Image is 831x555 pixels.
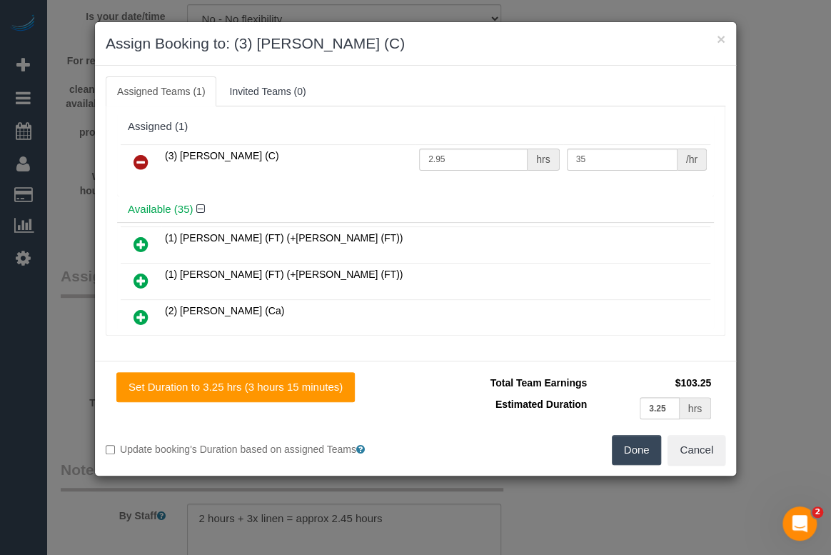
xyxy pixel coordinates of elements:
[218,76,317,106] a: Invited Teams (0)
[165,232,403,244] span: (1) [PERSON_NAME] (FT) (+[PERSON_NAME] (FT))
[106,442,405,456] label: Update booking's Duration based on assigned Teams
[812,506,823,518] span: 2
[165,269,403,280] span: (1) [PERSON_NAME] (FT) (+[PERSON_NAME] (FT))
[106,76,216,106] a: Assigned Teams (1)
[128,121,703,133] div: Assigned (1)
[495,399,587,410] span: Estimated Duration
[782,506,817,541] iframe: Intercom live chat
[128,204,703,216] h4: Available (35)
[590,372,715,394] td: $103.25
[680,397,711,419] div: hrs
[668,435,725,465] button: Cancel
[165,150,278,161] span: (3) [PERSON_NAME] (C)
[106,33,725,54] h3: Assign Booking to: (3) [PERSON_NAME] (C)
[717,31,725,46] button: ×
[165,305,284,316] span: (2) [PERSON_NAME] (Ca)
[106,445,115,454] input: Update booking's Duration based on assigned Teams
[678,149,707,171] div: /hr
[116,372,355,402] button: Set Duration to 3.25 hrs (3 hours 15 minutes)
[612,435,662,465] button: Done
[426,372,590,394] td: Total Team Earnings
[528,149,559,171] div: hrs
